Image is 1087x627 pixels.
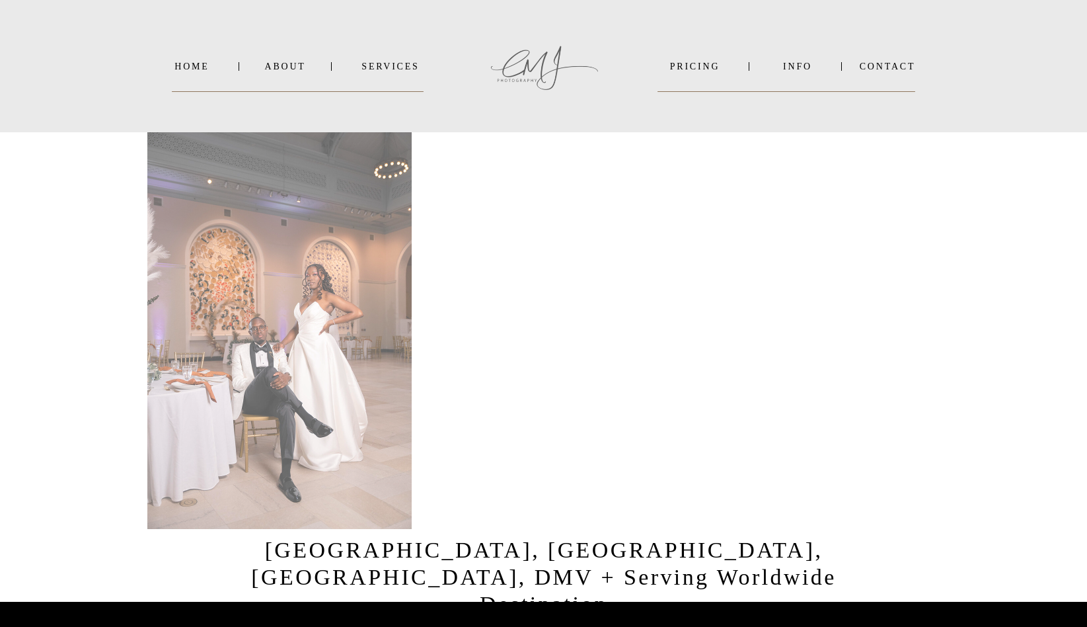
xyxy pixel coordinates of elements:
[228,537,860,589] h1: [GEOGRAPHIC_DATA], [GEOGRAPHIC_DATA], [GEOGRAPHIC_DATA], DMV + Serving Worldwide Destination Luxu...
[265,62,305,71] a: About
[860,62,916,71] a: Contact
[172,62,212,71] a: Home
[766,62,830,71] a: INFO
[658,62,732,71] a: PRICING
[357,62,424,71] a: SERVICES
